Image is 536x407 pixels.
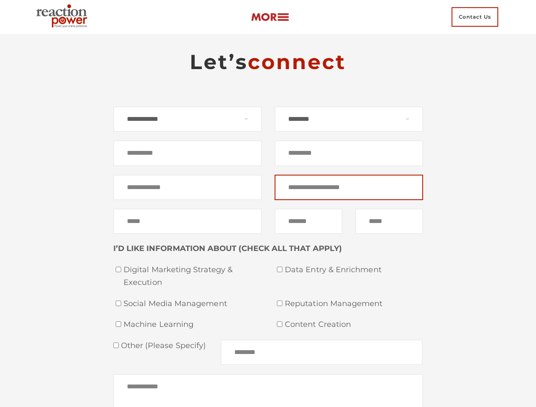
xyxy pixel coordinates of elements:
[113,244,342,253] strong: I’D LIKE INFORMATION ABOUT (CHECK ALL THAT APPLY)
[285,318,423,331] span: Content Creation
[113,49,423,75] h2: Let’s
[251,12,289,22] img: more-btn.png
[285,298,423,310] span: Reputation Management
[452,7,498,27] span: Contact Us
[123,264,262,289] span: Digital Marketing Strategy & Execution
[123,298,262,310] span: Social Media Management
[33,2,94,32] img: Executive Branding | Personal Branding Agency
[123,318,262,331] span: Machine Learning
[119,341,206,350] span: Other (please specify)
[248,50,346,74] span: connect
[285,264,423,276] span: Data Entry & Enrichment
